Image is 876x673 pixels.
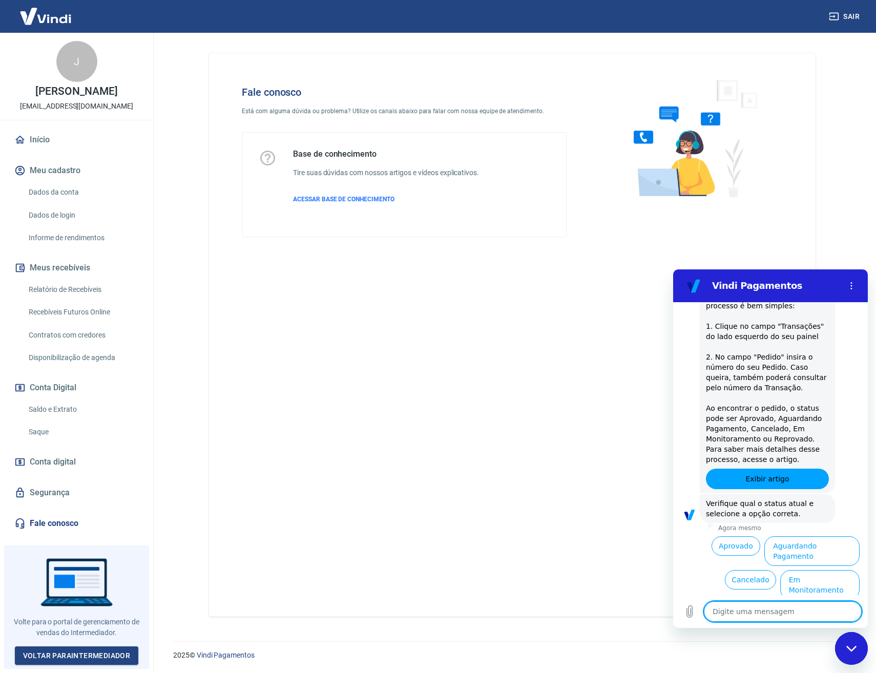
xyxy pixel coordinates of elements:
a: Informe de rendimentos [25,227,141,248]
a: Exibir artigo [33,199,156,220]
button: Meu cadastro [12,159,141,182]
p: [EMAIL_ADDRESS][DOMAIN_NAME] [20,101,133,112]
img: Fale conosco [613,70,769,206]
img: Vindi [12,1,79,32]
h4: Fale conosco [242,86,567,98]
p: Agora mesmo [45,255,88,263]
span: ACESSAR BASE DE CONHECIMENTO [293,196,394,203]
a: Relatório de Recebíveis [25,279,141,300]
button: Sair [827,7,864,26]
iframe: Botão para abrir a janela de mensagens, conversa em andamento [835,632,868,665]
a: Saldo e Extrato [25,399,141,420]
a: ACESSAR BASE DE CONHECIMENTO [293,195,479,204]
button: Em Monitoramento [107,301,186,330]
a: Saque [25,422,141,443]
button: Aprovado [38,267,88,286]
a: Segurança [12,481,141,504]
a: Recebíveis Futuros Online [25,302,141,323]
a: Início [12,129,141,151]
span: Verifique qual o status atual e selecione a opção correta. [33,230,142,248]
button: Meus recebíveis [12,257,141,279]
a: Disponibilização de agenda [25,347,141,368]
span: Exibir artigo [72,203,116,216]
button: Conta Digital [12,376,141,399]
p: [PERSON_NAME] [35,86,117,97]
span: Conta digital [30,455,76,469]
a: Vindi Pagamentos [197,651,255,659]
div: J [56,41,97,82]
h5: Base de conhecimento [293,149,479,159]
iframe: Janela de mensagens [673,269,868,628]
a: Dados da conta [25,182,141,203]
button: Cancelado [52,301,102,320]
a: Conta digital [12,451,141,473]
button: Aguardando Pagamento [91,267,186,297]
a: Fale conosco [12,512,141,535]
button: Carregar arquivo [6,332,27,352]
h6: Tire suas dúvidas com nossos artigos e vídeos explicativos. [293,167,479,178]
a: Contratos com credores [25,325,141,346]
a: Dados de login [25,205,141,226]
p: 2025 © [173,650,851,661]
a: Voltar paraIntermediador [15,646,139,665]
p: Está com alguma dúvida ou problema? Utilize os canais abaixo para falar com nossa equipe de atend... [242,107,567,116]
